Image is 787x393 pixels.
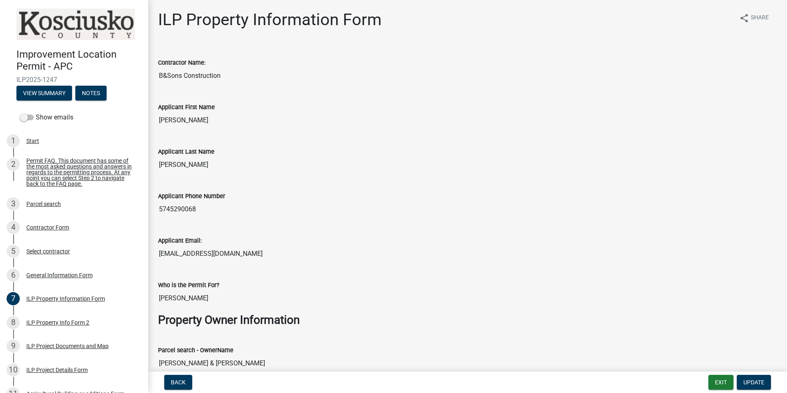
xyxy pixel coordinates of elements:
[20,112,73,122] label: Show emails
[7,269,20,282] div: 6
[158,10,382,30] h1: ILP Property Information Form
[7,134,20,147] div: 1
[7,197,20,211] div: 3
[737,375,771,390] button: Update
[7,363,20,377] div: 10
[743,379,764,386] span: Update
[26,138,39,144] div: Start
[7,292,20,305] div: 7
[26,343,109,349] div: ILP Project Documents and Map
[75,90,107,97] wm-modal-confirm: Notes
[16,86,72,101] button: View Summary
[16,76,132,84] span: ILP2025-1247
[158,238,202,244] label: Applicant Email:
[158,194,225,199] label: Applicant Phone Number
[733,10,775,26] button: shareShare
[158,149,214,155] label: Applicant Last Name
[739,13,749,23] i: share
[26,201,61,207] div: Parcel search
[16,49,142,73] h4: Improvement Location Permit - APC
[16,9,135,40] img: Kosciusko County, Indiana
[158,60,205,66] label: Contractor Name:
[26,367,88,373] div: ILP Project Details Form
[7,158,20,171] div: 2
[158,283,219,288] label: Who is the Permit For?
[7,316,20,329] div: 8
[751,13,769,23] span: Share
[26,272,93,278] div: General Information Form
[26,158,135,187] div: Permit FAQ. This document has some of the most asked questions and answers in regards to the perm...
[26,225,69,230] div: Contractor Form
[158,313,300,327] strong: Property Owner Information
[7,339,20,353] div: 9
[26,320,89,325] div: ILP Property Info Form 2
[171,379,186,386] span: Back
[164,375,192,390] button: Back
[26,296,105,302] div: ILP Property Information Form
[16,90,72,97] wm-modal-confirm: Summary
[158,105,215,110] label: Applicant First Name
[75,86,107,101] button: Notes
[7,245,20,258] div: 5
[158,348,233,353] label: Parcel search - OwnerName
[708,375,733,390] button: Exit
[26,248,70,254] div: Select contractor
[7,221,20,234] div: 4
